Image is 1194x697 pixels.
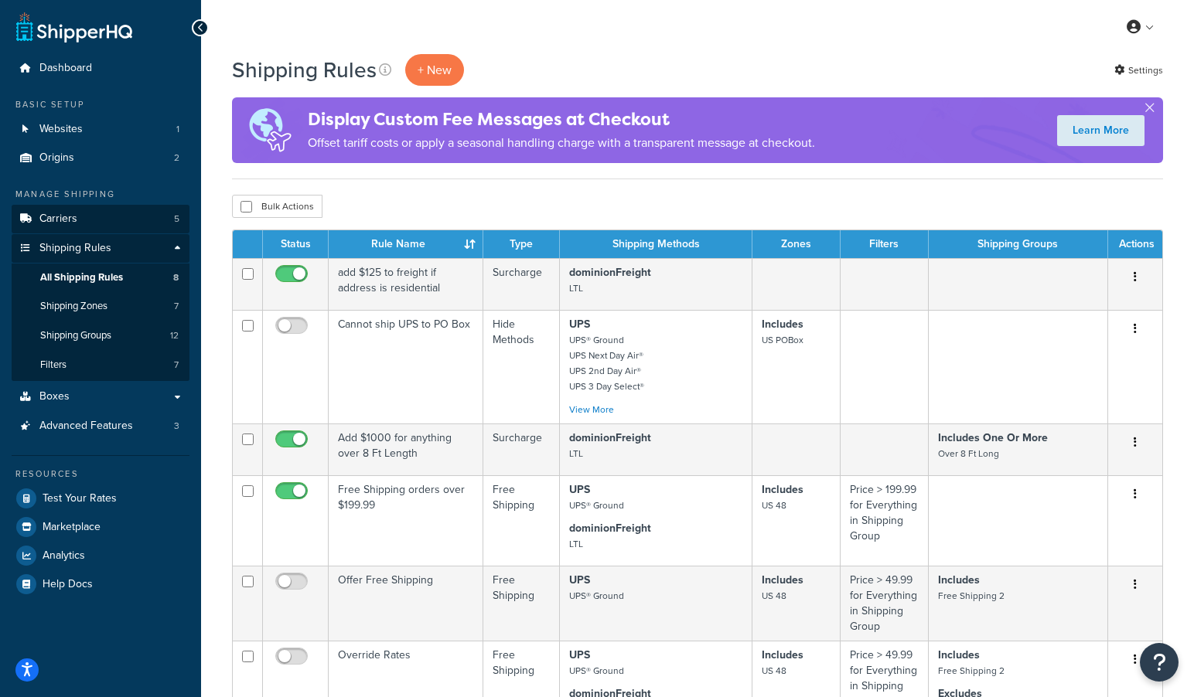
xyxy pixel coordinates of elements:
[1108,230,1162,258] th: Actions
[12,263,189,292] a: All Shipping Rules 8
[762,647,803,663] strong: Includes
[12,321,189,350] li: Shipping Groups
[569,403,614,416] a: View More
[569,333,644,393] small: UPS® Ground UPS Next Day Air® UPS 2nd Day Air® UPS 3 Day Select®
[762,572,803,588] strong: Includes
[483,230,560,258] th: Type
[483,310,560,423] td: Hide Methods
[12,351,189,379] li: Filters
[40,329,111,342] span: Shipping Groups
[329,230,483,258] th: Rule Name : activate to sort column ascending
[173,271,179,284] span: 8
[39,123,83,136] span: Websites
[12,234,189,381] li: Shipping Rules
[329,475,483,566] td: Free Shipping orders over $199.99
[12,144,189,172] li: Origins
[40,359,67,372] span: Filters
[43,492,117,505] span: Test Your Rates
[12,513,189,541] a: Marketplace
[12,382,189,411] a: Boxes
[12,115,189,144] li: Websites
[569,281,583,295] small: LTL
[1140,643,1179,682] button: Open Resource Center
[329,258,483,310] td: add $125 to freight if address is residential
[12,144,189,172] a: Origins 2
[483,258,560,310] td: Surcharge
[176,123,179,136] span: 1
[39,212,77,226] span: Carriers
[483,423,560,475] td: Surcharge
[841,230,929,258] th: Filters
[569,572,590,588] strong: UPS
[569,316,590,332] strong: UPS
[569,664,624,678] small: UPS® Ground
[308,132,815,154] p: Offset tariff costs or apply a seasonal handling charge with a transparent message at checkout.
[938,589,1005,603] small: Free Shipping 2
[762,664,786,678] small: US 48
[405,54,464,86] p: + New
[39,62,92,75] span: Dashboard
[12,98,189,111] div: Basic Setup
[569,264,651,280] strong: dominionFreight
[174,212,179,226] span: 5
[938,572,980,588] strong: Includes
[43,578,93,591] span: Help Docs
[308,107,815,132] h4: Display Custom Fee Messages at Checkout
[12,205,189,233] li: Carriers
[762,498,786,512] small: US 48
[232,55,377,85] h1: Shipping Rules
[569,537,583,551] small: LTL
[39,242,111,255] span: Shipping Rules
[762,589,786,603] small: US 48
[12,115,189,144] a: Websites 1
[569,498,624,512] small: UPS® Ground
[232,97,308,163] img: duties-banner-06bc72dcb5fe05cb3f9472aba00be2ae8eb53ab6f0d8bb03d382ba314ac3c341.png
[329,566,483,641] td: Offer Free Shipping
[174,300,179,313] span: 7
[12,542,189,569] a: Analytics
[938,647,980,663] strong: Includes
[762,316,803,332] strong: Includes
[16,12,132,42] a: ShipperHQ Home
[938,430,1048,446] strong: Includes One Or More
[12,263,189,292] li: All Shipping Rules
[762,481,803,498] strong: Includes
[569,647,590,663] strong: UPS
[39,390,70,403] span: Boxes
[569,520,651,536] strong: dominionFreight
[174,420,179,433] span: 3
[483,475,560,566] td: Free Shipping
[569,589,624,603] small: UPS® Ground
[841,566,929,641] td: Price > 49.99 for Everything in Shipping Group
[12,234,189,263] a: Shipping Rules
[174,359,179,372] span: 7
[483,566,560,641] td: Free Shipping
[329,310,483,423] td: Cannot ship UPS to PO Box
[762,333,803,347] small: US POBox
[43,549,85,563] span: Analytics
[12,570,189,598] a: Help Docs
[12,321,189,350] a: Shipping Groups 12
[39,151,74,165] span: Origins
[39,420,133,433] span: Advanced Features
[12,351,189,379] a: Filters 7
[938,447,999,461] small: Over 8 Ft Long
[174,151,179,165] span: 2
[40,271,123,284] span: All Shipping Rules
[170,329,179,342] span: 12
[263,230,329,258] th: Status
[1114,59,1163,81] a: Settings
[569,430,651,446] strong: dominionFreight
[929,230,1108,258] th: Shipping Groups
[12,205,189,233] a: Carriers 5
[43,521,101,534] span: Marketplace
[12,292,189,321] a: Shipping Zones 7
[12,484,189,512] a: Test Your Rates
[12,54,189,83] a: Dashboard
[569,481,590,498] strong: UPS
[841,475,929,566] td: Price > 199.99 for Everything in Shipping Group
